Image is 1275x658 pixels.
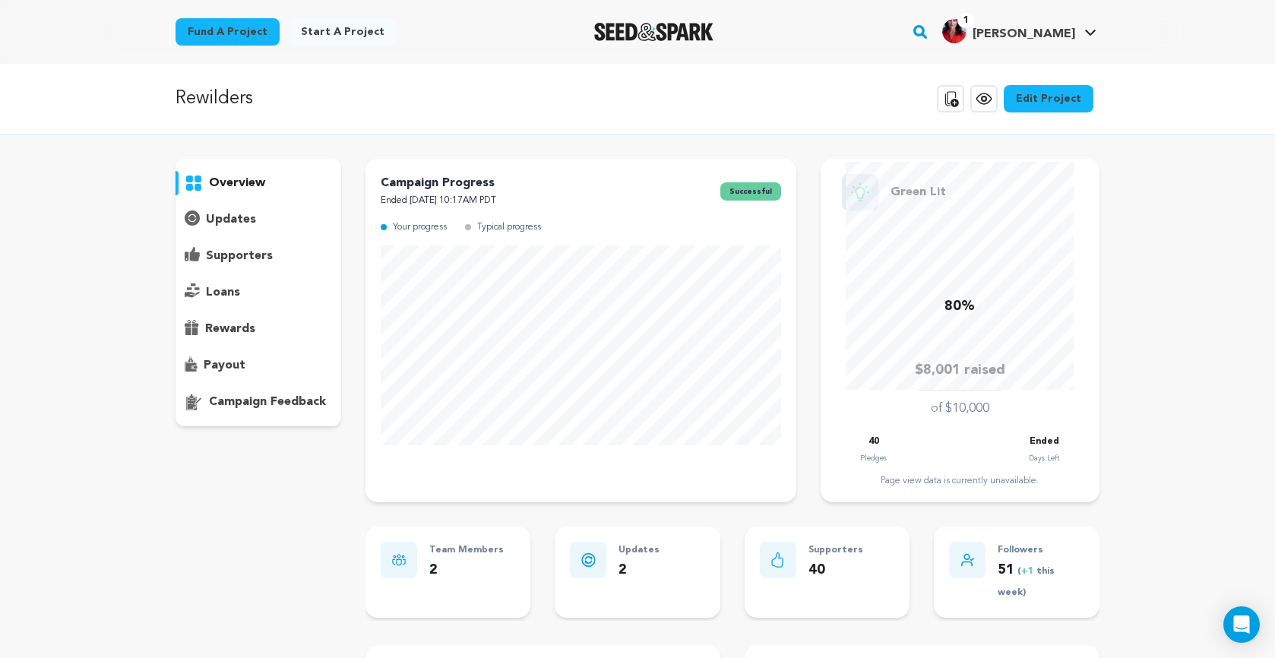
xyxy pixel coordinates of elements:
p: Typical progress [477,219,541,236]
a: Natalie C.'s Profile [939,16,1099,43]
img: Seed&Spark Logo Dark Mode [594,23,713,41]
a: Fund a project [176,18,280,46]
button: supporters [176,244,341,268]
p: loans [206,283,240,302]
p: 80% [944,296,975,318]
p: supporters [206,247,273,265]
img: 720a3f71b7ba1c2c.jpg [942,19,967,43]
button: overview [176,171,341,195]
p: 2 [429,559,504,581]
span: successful [720,182,781,201]
span: ( this week) [998,567,1055,598]
p: 40 [868,433,879,451]
p: Updates [619,542,660,559]
span: 1 [957,13,975,28]
div: Open Intercom Messenger [1223,606,1260,643]
p: 40 [808,559,863,581]
button: rewards [176,317,341,341]
span: Natalie C.'s Profile [939,16,1099,48]
button: payout [176,353,341,378]
p: of $10,000 [931,400,989,418]
button: loans [176,280,341,305]
p: Followers [998,542,1084,559]
p: Pledges [860,451,887,466]
p: Team Members [429,542,504,559]
div: Natalie C.'s Profile [942,19,1075,43]
p: 2 [619,559,660,581]
p: Ended [1030,433,1059,451]
p: rewards [205,320,255,338]
a: Start a project [289,18,397,46]
p: Supporters [808,542,863,559]
a: Seed&Spark Homepage [594,23,713,41]
button: updates [176,207,341,232]
p: updates [206,210,256,229]
p: Campaign Progress [381,174,496,192]
p: overview [209,174,265,192]
span: +1 [1021,567,1036,576]
button: campaign feedback [176,390,341,414]
p: Ended [DATE] 10:17AM PDT [381,192,496,210]
div: Page view data is currently unavailable. [836,475,1084,487]
p: Rewilders [176,85,253,112]
p: 51 [998,559,1084,603]
p: Days Left [1029,451,1059,466]
p: Your progress [393,219,447,236]
span: [PERSON_NAME] [973,28,1075,40]
a: Edit Project [1004,85,1093,112]
p: payout [204,356,245,375]
p: campaign feedback [209,393,326,411]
